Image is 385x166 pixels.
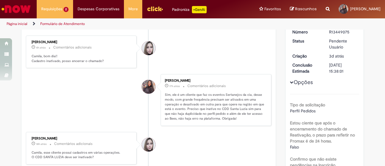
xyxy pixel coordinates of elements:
div: [PERSON_NAME] [165,79,265,83]
b: Tipo de solicitação [290,102,325,108]
dt: Criação [288,53,325,59]
p: Sim, ele é um cliente que faz os eventos Sertanejos da cia, desse modo, com grande frequência pre... [165,92,265,121]
small: Comentários adicionais [54,141,93,146]
div: [PERSON_NAME] [32,137,132,140]
span: Despesas Corporativas [78,6,119,12]
a: Rascunhos [290,6,317,12]
span: Requisições [41,6,62,12]
span: Perfil Pedidos [290,108,316,114]
small: Comentários adicionais [187,83,226,89]
time: 26/08/2025 15:28:12 [329,53,344,59]
p: Camila, esse cliente possui cadastros em várias operações. O CDD SANTA LUZIA deve ser inativado? [32,150,132,160]
div: R13449075 [329,29,357,35]
span: Rascunhos [295,6,317,12]
div: Camila Rubia Costa Braga Rocha [142,80,156,94]
div: Padroniza [172,6,207,13]
img: ServiceNow [1,3,32,15]
small: Comentários adicionais [53,45,92,50]
span: Falso [290,144,299,150]
dt: Número [288,29,325,35]
dt: Conclusão Estimada [288,62,325,74]
span: 17h atrás [169,84,180,88]
span: 2 [63,7,69,12]
div: Pendente Usuário [329,38,357,50]
ul: Trilhas de página [5,18,252,30]
span: 4h atrás [36,46,46,49]
time: 28/08/2025 17:43:55 [36,142,47,146]
div: Daniele Aparecida Queiroz [142,41,156,55]
dt: Status [288,38,325,44]
time: 28/08/2025 18:09:46 [169,84,180,88]
div: Daniele Aparecida Queiroz [142,138,156,152]
span: [PERSON_NAME] [350,6,380,11]
div: 26/08/2025 15:28:12 [329,53,357,59]
b: Estou ciente que após o encerramento do chamado de Reativação, o prazo para refletir no Promax é ... [290,120,355,144]
p: +GenAi [192,6,207,13]
a: Formulário de Atendimento [40,21,85,26]
span: More [128,6,138,12]
img: click_logo_yellow_360x200.png [147,4,163,13]
div: [PERSON_NAME] [32,40,132,44]
div: [DATE] 15:38:01 [329,62,357,74]
span: 18h atrás [36,142,47,146]
time: 29/08/2025 07:42:46 [36,46,46,49]
span: Favoritos [264,6,281,12]
a: Página inicial [7,21,27,26]
span: 3d atrás [329,53,344,59]
p: Camila, bom dia!! Cadastro inativado, posso encerrar o chamado? [32,54,132,63]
